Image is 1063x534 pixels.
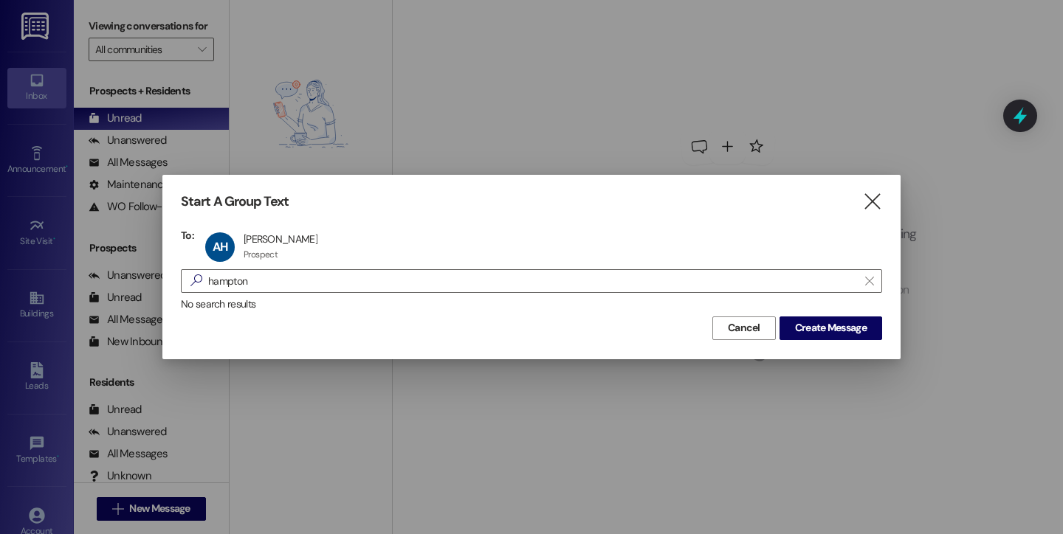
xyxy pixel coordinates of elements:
h3: Start A Group Text [181,193,289,210]
div: No search results [181,297,882,312]
i:  [862,194,882,209]
div: [PERSON_NAME] [244,232,317,246]
div: Prospect [244,249,278,260]
button: Create Message [780,316,882,340]
h3: To: [181,229,194,242]
i:  [185,273,208,288]
i:  [865,275,873,287]
button: Clear text [858,270,881,292]
span: Cancel [728,320,760,336]
input: Search for any contact or apartment [208,271,858,291]
button: Cancel [712,316,776,340]
span: AH [213,239,227,254]
span: Create Message [795,320,867,336]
